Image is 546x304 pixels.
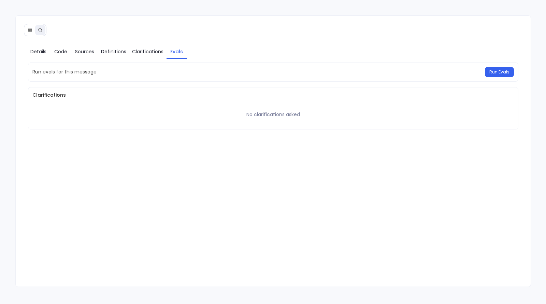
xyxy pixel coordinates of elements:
[75,48,94,55] span: Sources
[485,67,514,77] button: Run Evals
[132,48,163,55] span: Clarifications
[32,68,97,75] span: Run evals for this message
[30,48,46,55] span: Details
[101,48,126,55] span: Definitions
[170,48,183,55] span: Evals
[32,92,514,99] span: Clarifications
[54,48,67,55] span: Code
[246,111,300,118] div: No clarifications asked
[489,69,509,75] span: Run Evals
